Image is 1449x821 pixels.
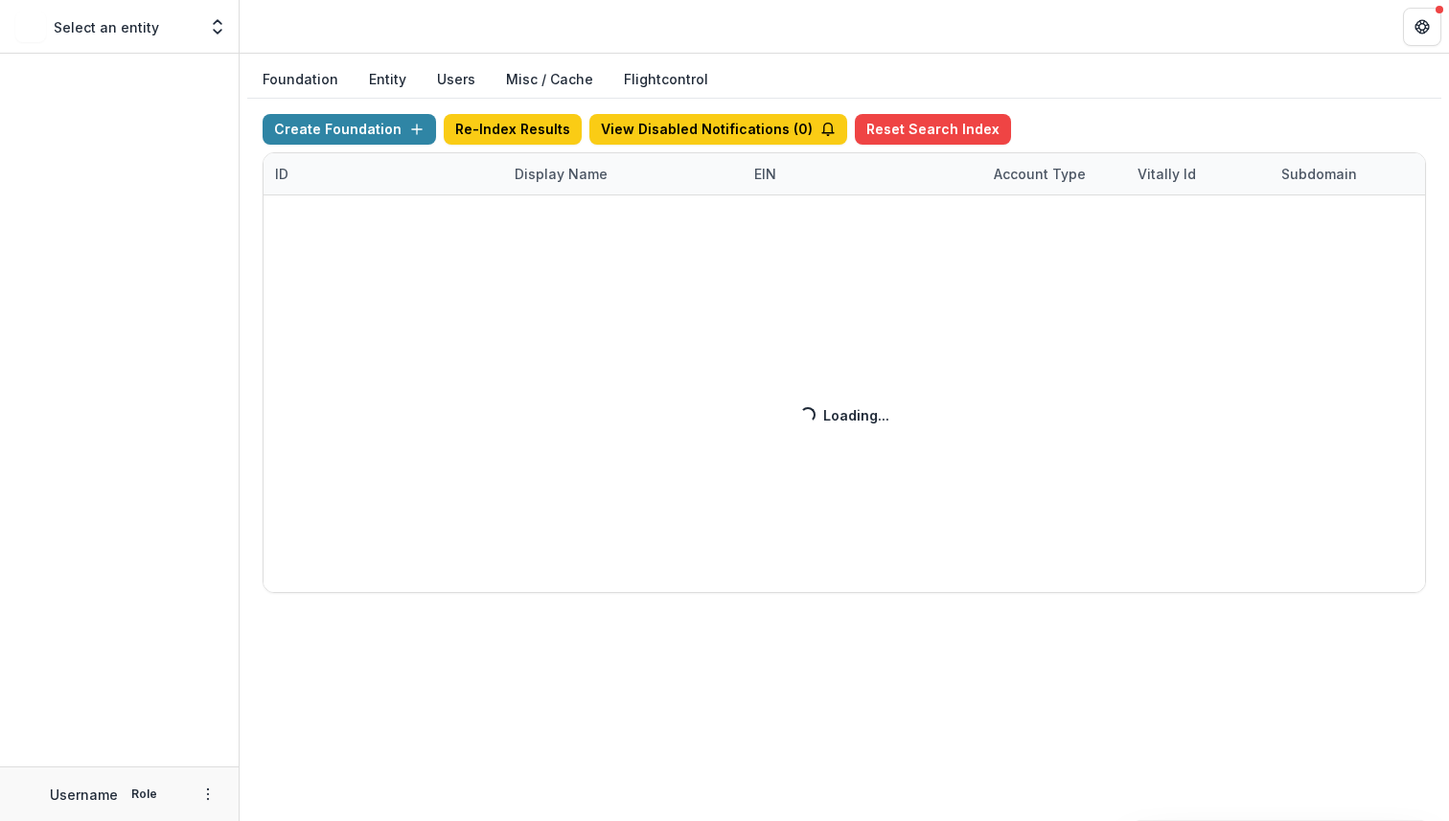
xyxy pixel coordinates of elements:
[204,8,231,46] button: Open entity switcher
[422,61,491,99] button: Users
[491,61,609,99] button: Misc / Cache
[126,786,163,803] p: Role
[54,17,159,37] p: Select an entity
[247,61,354,99] button: Foundation
[354,61,422,99] button: Entity
[1403,8,1441,46] button: Get Help
[50,785,118,805] p: Username
[624,69,708,89] a: Flightcontrol
[196,783,219,806] button: More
